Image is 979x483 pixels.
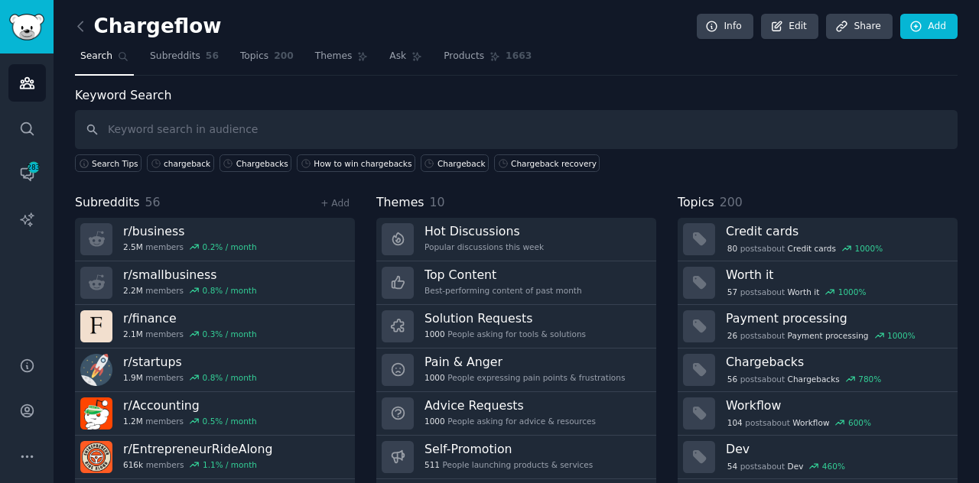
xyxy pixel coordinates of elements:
span: Search [80,50,112,63]
a: Worth it57postsaboutWorth it1000% [678,261,958,305]
span: Workflow [792,417,829,428]
h3: Top Content [424,267,582,283]
a: Dev54postsaboutDev460% [678,436,958,479]
h3: Chargebacks [726,354,947,370]
span: 2.1M [123,329,143,339]
a: Top ContentBest-performing content of past month [376,261,656,305]
span: Themes [376,193,424,212]
span: Products [444,50,484,63]
span: 1000 [424,329,445,339]
a: r/smallbusiness2.2Mmembers0.8% / month [75,261,355,305]
a: Hot DiscussionsPopular discussions this week [376,218,656,261]
div: members [123,416,257,426]
div: members [123,241,257,252]
a: Chargebacks56postsaboutChargebacks780% [678,348,958,392]
h3: Solution Requests [424,310,586,326]
a: Chargeback [421,154,489,172]
div: 780 % [858,374,881,384]
h3: Workflow [726,397,947,413]
h3: Hot Discussions [424,223,544,239]
img: Accounting [80,397,112,430]
h3: r/ finance [123,310,257,326]
a: How to win chargebacks [297,154,415,172]
a: Edit [761,14,818,40]
div: People asking for advice & resources [424,416,596,426]
h3: r/ Accounting [123,397,257,413]
div: post s about [726,285,867,299]
a: Solution Requests1000People asking for tools & solutions [376,305,656,348]
div: members [123,285,257,296]
h3: r/ business [123,223,257,239]
span: 1000 [424,372,445,383]
div: 1.1 % / month [203,459,257,470]
a: + Add [320,198,350,209]
h3: Worth it [726,267,947,283]
span: Topics [240,50,268,63]
span: 56 [727,374,737,384]
div: post s about [726,416,873,430]
span: Ask [389,50,406,63]
div: 460 % [822,461,845,472]
span: Chargebacks [788,374,840,384]
a: Ask [384,44,428,76]
div: Chargebacks [236,158,288,169]
a: r/business2.5Mmembers0.2% / month [75,218,355,261]
span: Credit cards [788,243,836,254]
div: Best-performing content of past month [424,285,582,296]
div: 1000 % [838,287,867,297]
span: Worth it [788,287,820,297]
h3: Pain & Anger [424,354,625,370]
div: chargeback [164,158,210,169]
a: Add [900,14,958,40]
a: Info [697,14,753,40]
span: Payment processing [788,330,869,341]
div: 0.8 % / month [203,285,257,296]
a: r/EntrepreneurRideAlong616kmembers1.1% / month [75,436,355,479]
span: 200 [274,50,294,63]
div: 0.3 % / month [203,329,257,339]
a: Share [826,14,892,40]
div: 0.5 % / month [203,416,257,426]
span: 54 [727,461,737,472]
span: 26 [727,330,737,341]
div: How to win chargebacks [314,158,411,169]
a: Advice Requests1000People asking for advice & resources [376,392,656,436]
span: 56 [206,50,219,63]
div: post s about [726,459,847,473]
a: Pain & Anger1000People expressing pain points & frustrations [376,348,656,392]
div: 600 % [848,417,871,428]
div: Chargeback recovery [511,158,597,169]
h3: Advice Requests [424,397,596,413]
span: Subreddits [150,50,200,63]
label: Keyword Search [75,88,171,102]
a: Products1663 [438,44,537,76]
div: post s about [726,372,883,386]
div: members [123,329,257,339]
img: EntrepreneurRideAlong [80,441,112,473]
span: 283 [27,162,41,173]
div: 0.8 % / month [203,372,257,383]
a: r/Accounting1.2Mmembers0.5% / month [75,392,355,436]
div: post s about [726,329,916,342]
a: Search [75,44,134,76]
span: 1663 [506,50,532,63]
img: GummySearch logo [9,14,44,41]
span: 511 [424,459,440,470]
span: 2.2M [123,285,143,296]
a: Subreddits56 [145,44,224,76]
a: chargeback [147,154,214,172]
span: Dev [788,461,804,472]
a: Self-Promotion511People launching products & services [376,436,656,479]
span: 200 [720,195,743,209]
div: post s about [726,241,884,255]
a: Workflow104postsaboutWorkflow600% [678,392,958,436]
span: Topics [678,193,714,212]
span: 56 [145,195,161,209]
span: 10 [430,195,445,209]
h3: Payment processing [726,310,947,326]
a: Chargebacks [220,154,292,172]
div: People launching products & services [424,459,593,470]
a: 283 [8,155,46,193]
h3: Dev [726,441,947,457]
div: 1000 % [887,330,916,341]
